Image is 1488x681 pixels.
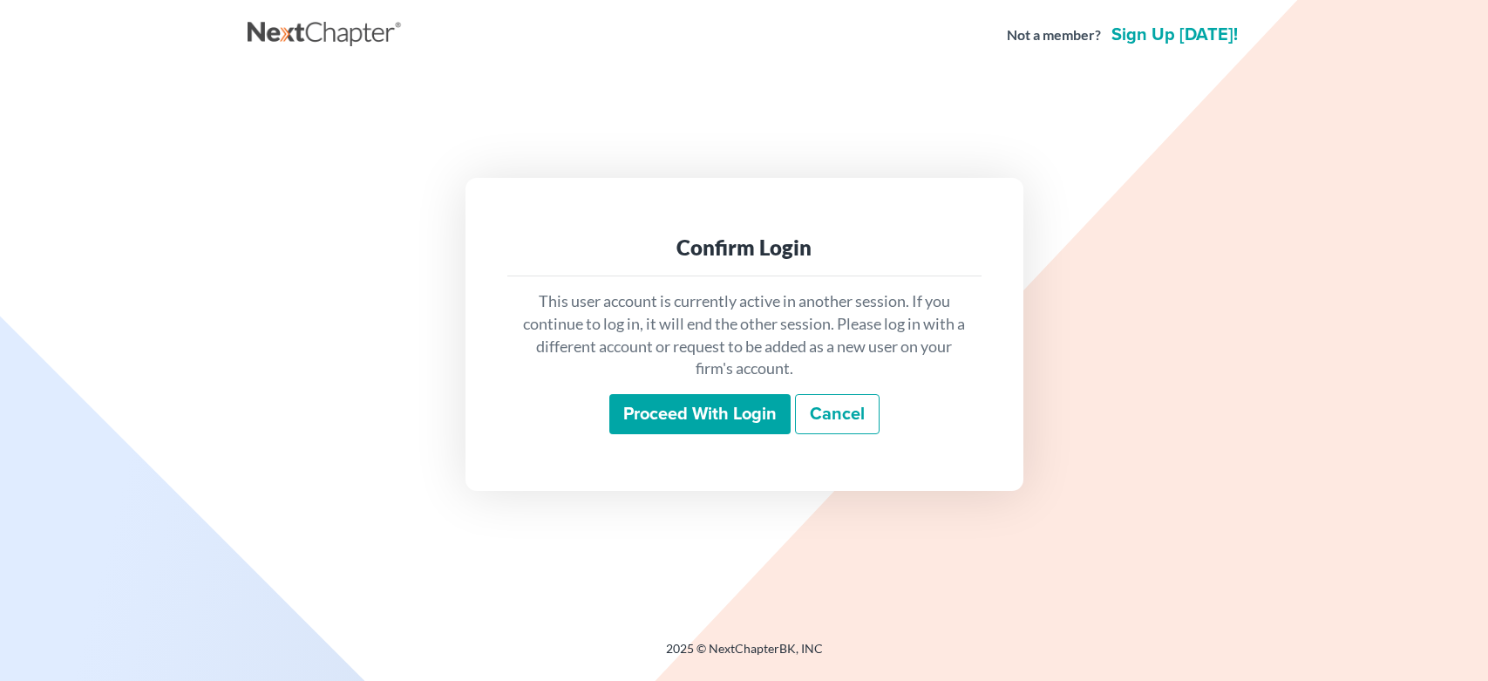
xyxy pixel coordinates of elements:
a: Cancel [795,394,880,434]
div: Confirm Login [521,234,968,262]
strong: Not a member? [1007,25,1101,45]
a: Sign up [DATE]! [1108,26,1241,44]
input: Proceed with login [609,394,791,434]
p: This user account is currently active in another session. If you continue to log in, it will end ... [521,290,968,380]
div: 2025 © NextChapterBK, INC [248,640,1241,671]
